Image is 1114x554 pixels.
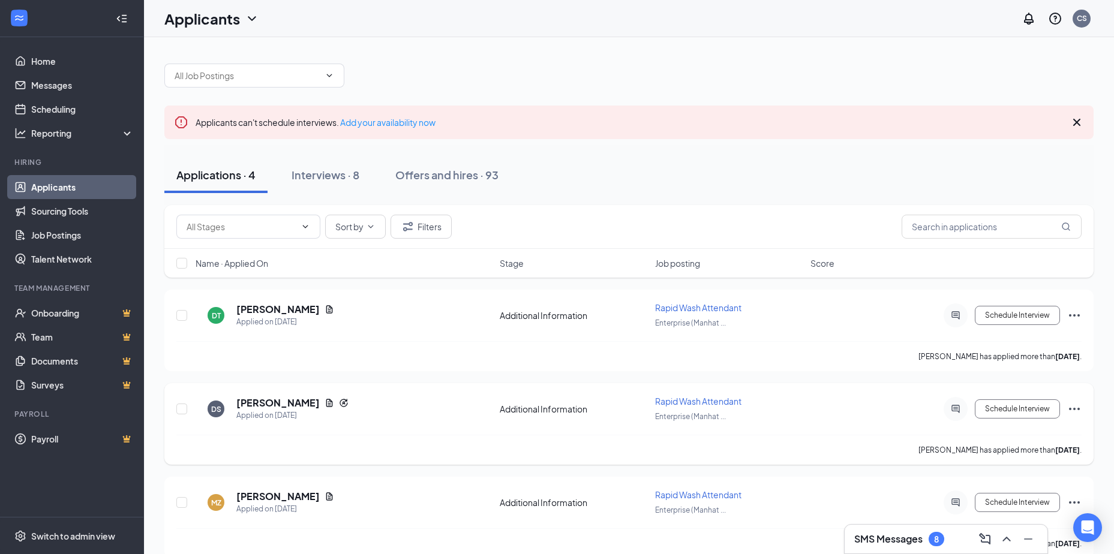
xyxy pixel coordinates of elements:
[1073,513,1102,542] div: Open Intercom Messenger
[236,410,349,421] div: Applied on [DATE]
[31,349,134,373] a: DocumentsCrown
[31,373,134,397] a: SurveysCrown
[31,247,134,271] a: Talent Network
[975,306,1060,325] button: Schedule Interview
[1021,532,1035,546] svg: Minimize
[395,167,499,182] div: Offers and hires · 93
[918,445,1082,455] p: [PERSON_NAME] has applied more than .
[14,157,131,167] div: Hiring
[31,97,134,121] a: Scheduling
[196,117,436,128] span: Applicants can't schedule interviews.
[31,301,134,325] a: OnboardingCrown
[1077,13,1087,23] div: CS
[14,127,26,139] svg: Analysis
[31,127,134,139] div: Reporting
[325,305,334,314] svg: Document
[14,530,26,542] svg: Settings
[655,412,726,421] span: Enterprise (Manhat ...
[31,49,134,73] a: Home
[500,496,648,508] div: Additional Information
[1019,529,1038,549] button: Minimize
[655,257,700,269] span: Job posting
[948,311,963,320] svg: ActiveChat
[391,215,452,239] button: Filter Filters
[1055,352,1080,361] b: [DATE]
[325,492,334,501] svg: Document
[31,175,134,199] a: Applicants
[176,167,256,182] div: Applications · 4
[174,115,188,130] svg: Error
[854,532,923,546] h3: SMS Messages
[1067,495,1082,510] svg: Ellipses
[655,318,726,327] span: Enterprise (Manhat ...
[164,8,240,29] h1: Applicants
[236,316,334,328] div: Applied on [DATE]
[1070,115,1084,130] svg: Cross
[340,117,436,128] a: Add your availability now
[301,222,310,231] svg: ChevronDown
[1067,308,1082,323] svg: Ellipses
[655,396,741,407] span: Rapid Wash Attendant
[1067,402,1082,416] svg: Ellipses
[1048,11,1062,26] svg: QuestionInfo
[175,69,320,82] input: All Job Postings
[31,427,134,451] a: PayrollCrown
[902,215,1082,239] input: Search in applications
[211,498,221,508] div: MZ
[655,302,741,313] span: Rapid Wash Attendant
[31,530,115,542] div: Switch to admin view
[948,404,963,414] svg: ActiveChat
[13,12,25,24] svg: WorkstreamLogo
[31,199,134,223] a: Sourcing Tools
[212,311,221,321] div: DT
[236,396,320,410] h5: [PERSON_NAME]
[31,223,134,247] a: Job Postings
[500,257,524,269] span: Stage
[245,11,259,26] svg: ChevronDown
[325,398,334,408] svg: Document
[236,490,320,503] h5: [PERSON_NAME]
[500,309,648,321] div: Additional Information
[187,220,296,233] input: All Stages
[978,532,992,546] svg: ComposeMessage
[366,222,376,231] svg: ChevronDown
[236,503,334,515] div: Applied on [DATE]
[325,71,334,80] svg: ChevronDown
[997,529,1016,549] button: ChevronUp
[339,398,349,408] svg: Reapply
[810,257,834,269] span: Score
[325,215,386,239] button: Sort byChevronDown
[401,219,415,234] svg: Filter
[31,325,134,349] a: TeamCrown
[655,489,741,500] span: Rapid Wash Attendant
[211,404,221,414] div: DS
[500,403,648,415] div: Additional Information
[655,505,726,514] span: Enterprise (Manhat ...
[292,167,359,182] div: Interviews · 8
[14,409,131,419] div: Payroll
[918,351,1082,362] p: [PERSON_NAME] has applied more than .
[196,257,268,269] span: Name · Applied On
[1055,539,1080,548] b: [DATE]
[934,534,939,544] div: 8
[1022,11,1036,26] svg: Notifications
[975,399,1060,418] button: Schedule Interview
[31,73,134,97] a: Messages
[975,529,995,549] button: ComposeMessage
[975,493,1060,512] button: Schedule Interview
[948,498,963,507] svg: ActiveChat
[1055,445,1080,454] b: [DATE]
[116,13,128,25] svg: Collapse
[1061,222,1071,231] svg: MagnifyingGlass
[999,532,1014,546] svg: ChevronUp
[335,222,364,231] span: Sort by
[14,283,131,293] div: Team Management
[236,303,320,316] h5: [PERSON_NAME]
